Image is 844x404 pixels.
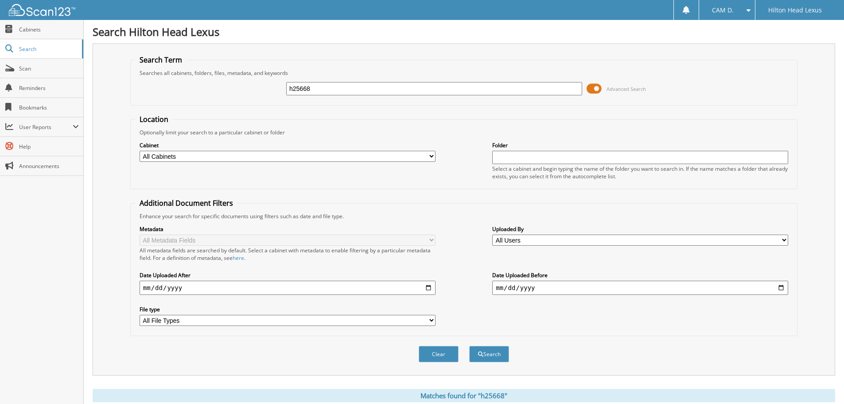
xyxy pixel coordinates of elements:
[135,55,187,65] legend: Search Term
[768,8,822,13] span: Hilton Head Lexus
[492,281,788,295] input: end
[135,114,173,124] legend: Location
[19,123,73,131] span: User Reports
[135,198,237,208] legend: Additional Document Filters
[140,247,436,262] div: All metadata fields are searched by default. Select a cabinet with metadata to enable filtering b...
[19,84,79,92] span: Reminders
[19,162,79,170] span: Announcements
[140,271,436,279] label: Date Uploaded After
[233,254,244,262] a: here
[93,24,835,39] h1: Search Hilton Head Lexus
[492,141,788,149] label: Folder
[135,69,793,77] div: Searches all cabinets, folders, files, metadata, and keywords
[135,129,793,136] div: Optionally limit your search to a particular cabinet or folder
[140,306,436,313] label: File type
[469,346,509,362] button: Search
[19,26,79,33] span: Cabinets
[19,65,79,72] span: Scan
[492,165,788,180] div: Select a cabinet and begin typing the name of the folder you want to search in. If the name match...
[712,8,734,13] span: CAM D.
[9,4,75,16] img: scan123-logo-white.svg
[135,212,793,220] div: Enhance your search for specific documents using filters such as date and file type.
[140,281,436,295] input: start
[607,86,646,92] span: Advanced Search
[140,225,436,233] label: Metadata
[419,346,459,362] button: Clear
[19,104,79,111] span: Bookmarks
[140,141,436,149] label: Cabinet
[19,45,78,53] span: Search
[492,225,788,233] label: Uploaded By
[93,389,835,402] div: Matches found for "h25668"
[492,271,788,279] label: Date Uploaded Before
[19,143,79,150] span: Help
